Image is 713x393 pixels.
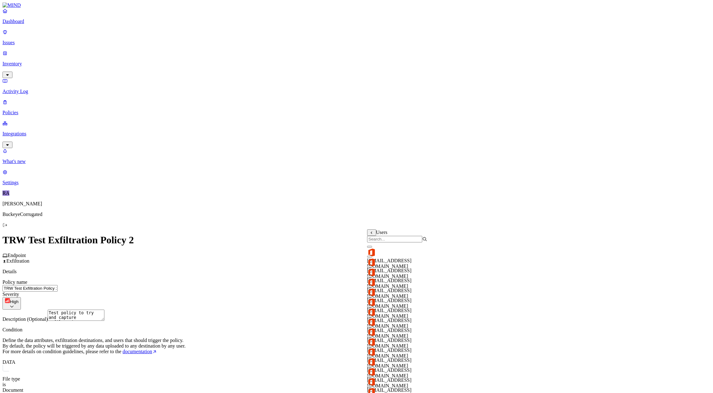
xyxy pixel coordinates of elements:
span: Document [2,387,23,393]
p: Dashboard [2,19,711,24]
label: Policy name [2,279,27,285]
a: Integrations [2,120,711,147]
div: File type [2,376,711,382]
a: Dashboard [2,8,711,24]
a: Issues [2,29,711,45]
p: Settings [2,180,711,185]
p: Policies [2,110,711,115]
a: documentation [122,349,157,354]
div: is [2,382,711,387]
textarea: Test policy to try and capture exfiltration [48,310,104,321]
label: Severity [2,292,19,297]
p: Condition [2,327,711,333]
div: Endpoint [2,253,711,258]
a: Inventory [2,50,711,77]
p: What's new [2,159,711,164]
input: name [2,285,58,292]
p: BuckeyeCorrugated [2,212,711,217]
img: office-365 [367,258,376,267]
img: office-365 [367,278,376,287]
img: office-365 [367,328,376,336]
h1: TRW Test Exfiltration Policy 2 [2,234,711,246]
p: Inventory [2,61,711,67]
p: Define the data attributes, exfiltration destinations, and users that should trigger the policy. ... [2,338,711,354]
input: Search... [367,236,422,242]
a: Policies [2,99,711,115]
label: Description (Optional) [2,316,48,322]
img: vector [2,365,9,375]
p: Activity Log [2,89,711,94]
img: office-365 [367,248,376,257]
p: Integrations [2,131,711,137]
a: What's new [2,148,711,164]
img: MIND [2,2,21,8]
img: office-365 [367,308,376,316]
a: MIND [2,2,711,8]
a: Activity Log [2,78,711,94]
img: office-365 [367,367,376,376]
img: office-365 [367,298,376,306]
span: Users [376,230,387,235]
a: Settings [2,169,711,185]
img: office-365 [367,268,376,277]
img: office-365 [367,318,376,326]
label: DATA [2,359,15,365]
img: office-365 [367,288,376,297]
img: office-365 [367,377,376,386]
p: Issues [2,40,711,45]
img: office-365 [367,358,376,366]
p: Details [2,269,711,274]
img: office-365 [367,338,376,346]
span: documentation [122,349,152,354]
span: RA [2,190,9,196]
img: office-365 [367,348,376,356]
p: [PERSON_NAME] [2,201,711,207]
div: Exfiltration [2,258,711,264]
